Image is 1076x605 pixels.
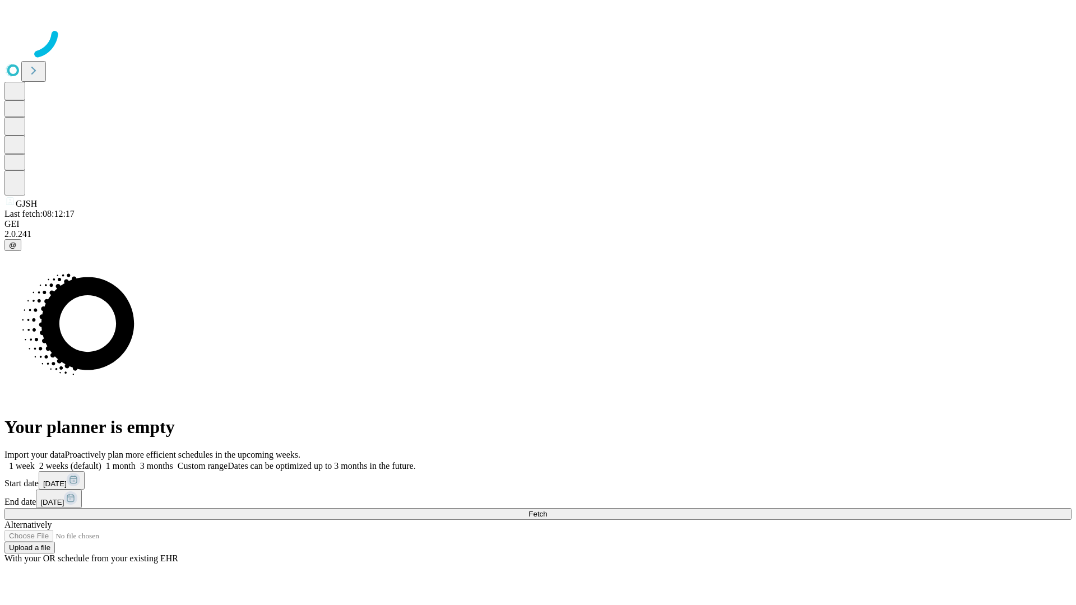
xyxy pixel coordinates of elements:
[4,450,65,459] span: Import your data
[4,417,1072,438] h1: Your planner is empty
[40,498,64,506] span: [DATE]
[4,542,55,553] button: Upload a file
[9,241,17,249] span: @
[140,461,173,471] span: 3 months
[43,480,67,488] span: [DATE]
[39,471,85,490] button: [DATE]
[9,461,35,471] span: 1 week
[4,553,178,563] span: With your OR schedule from your existing EHR
[4,471,1072,490] div: Start date
[106,461,136,471] span: 1 month
[4,520,52,529] span: Alternatively
[39,461,101,471] span: 2 weeks (default)
[4,209,75,218] span: Last fetch: 08:12:17
[4,508,1072,520] button: Fetch
[65,450,300,459] span: Proactively plan more efficient schedules in the upcoming weeks.
[4,219,1072,229] div: GEI
[4,490,1072,508] div: End date
[16,199,37,208] span: GJSH
[178,461,228,471] span: Custom range
[528,510,547,518] span: Fetch
[4,229,1072,239] div: 2.0.241
[228,461,415,471] span: Dates can be optimized up to 3 months in the future.
[36,490,82,508] button: [DATE]
[4,239,21,251] button: @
